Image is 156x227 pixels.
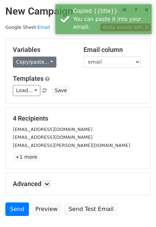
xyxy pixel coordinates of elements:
[13,46,73,54] h5: Variables
[73,7,149,31] div: Copied {{title}}. You can paste it into your email.
[13,75,44,82] a: Templates
[13,85,40,96] a: Load...
[13,153,40,162] a: +1 more
[84,46,144,54] h5: Email column
[5,5,151,17] h2: New Campaign
[13,134,92,140] small: [EMAIL_ADDRESS][DOMAIN_NAME]
[13,143,130,148] small: [EMAIL_ADDRESS][PERSON_NAME][DOMAIN_NAME]
[13,180,143,188] h5: Advanced
[13,127,92,132] small: [EMAIL_ADDRESS][DOMAIN_NAME]
[64,202,118,216] a: Send Test Email
[5,25,50,30] small: Google Sheet:
[31,202,62,216] a: Preview
[13,57,56,68] a: Copy/paste...
[37,25,50,30] a: Email
[13,115,143,122] h5: 4 Recipients
[51,85,70,96] button: Save
[5,202,29,216] a: Send
[120,193,156,227] iframe: Chat Widget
